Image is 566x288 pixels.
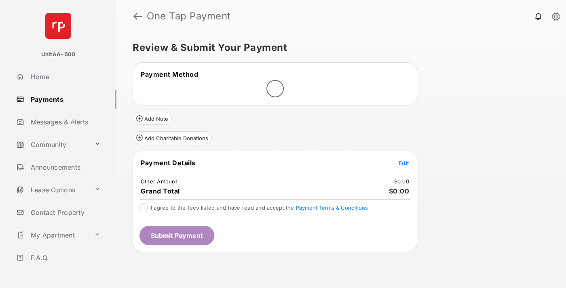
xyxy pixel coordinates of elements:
[13,90,116,109] a: Payments
[13,112,116,132] a: Messages & Alerts
[399,160,409,166] span: Edit
[13,67,116,86] a: Home
[141,159,196,167] span: Payment Details
[13,135,91,154] a: Community
[296,204,368,211] button: I agree to the fees listed and have read and accept the
[13,248,116,267] a: F.A.Q.
[13,158,116,177] a: Announcements
[139,226,214,245] button: Submit Payment
[394,178,410,185] td: $0.00
[399,159,409,167] button: Edit
[13,203,116,222] a: Contact Property
[133,131,212,144] button: Add Charitable Donations
[45,13,71,39] img: svg+xml;base64,PHN2ZyB4bWxucz0iaHR0cDovL3d3dy53My5vcmcvMjAwMC9zdmciIHdpZHRoPSI2NCIgaGVpZ2h0PSI2NC...
[141,187,180,195] span: Grand Total
[133,43,543,53] h5: Review & Submit Your Payment
[141,70,198,78] span: Payment Method
[147,11,231,21] strong: One Tap Payment
[151,204,368,211] span: I agree to the fees listed and have read and accept the
[13,225,91,245] a: My Apartment
[140,178,177,185] td: Other Amount
[133,112,172,125] button: Add Note
[41,50,76,59] p: UnitAA- 500
[13,180,91,200] a: Lease Options
[389,187,410,195] span: $0.00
